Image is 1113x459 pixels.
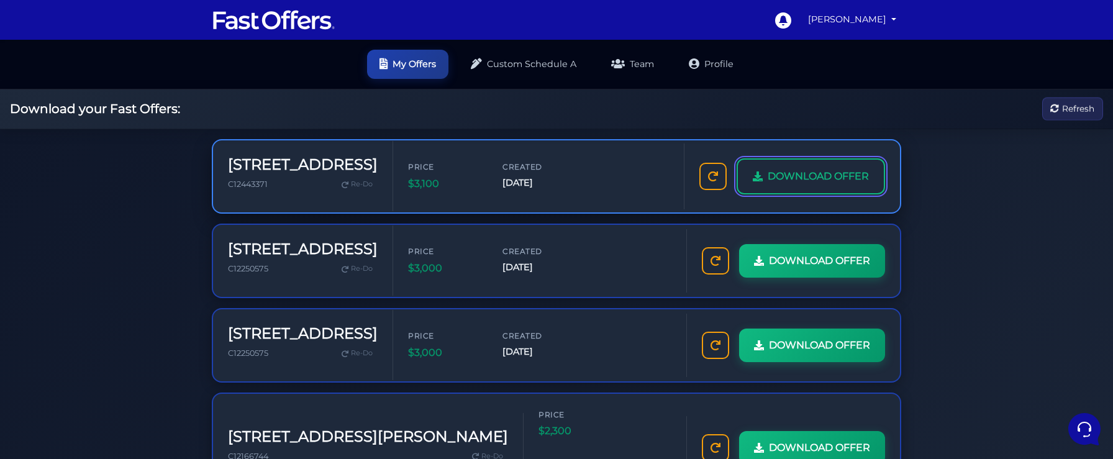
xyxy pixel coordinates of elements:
span: Created [502,161,577,173]
iframe: Customerly Messenger Launcher [1066,411,1103,448]
span: Price [408,161,483,173]
a: Re-Do [337,261,378,277]
span: DOWNLOAD OFFER [769,337,870,353]
span: Created [502,330,577,342]
a: DOWNLOAD OFFER [739,244,885,278]
a: DOWNLOAD OFFER [737,158,885,194]
a: Custom Schedule A [458,50,589,79]
span: C12250575 [228,348,268,358]
button: Messages [86,345,163,373]
img: dark [40,89,65,114]
a: Re-Do [337,345,378,361]
a: Team [599,50,666,79]
a: Profile [676,50,746,79]
span: Re-Do [351,348,373,359]
button: Home [10,345,86,373]
span: Created [502,245,577,257]
img: dark [20,89,45,114]
span: C12250575 [228,264,268,273]
p: Help [193,362,209,373]
span: [DATE] [502,176,577,190]
a: See all [201,70,229,80]
span: Start a Conversation [89,132,174,142]
span: [DATE] [502,345,577,359]
span: DOWNLOAD OFFER [769,440,870,456]
span: DOWNLOAD OFFER [769,253,870,269]
h3: [STREET_ADDRESS][PERSON_NAME] [228,428,508,446]
h3: [STREET_ADDRESS] [228,156,378,174]
span: Re-Do [351,179,373,190]
span: Price [538,409,613,420]
a: My Offers [367,50,448,79]
span: Your Conversations [20,70,101,80]
span: Re-Do [351,263,373,275]
input: Search for an Article... [28,201,203,213]
a: [PERSON_NAME] [803,7,901,32]
button: Start a Conversation [20,124,229,149]
p: Messages [107,362,142,373]
span: $3,000 [408,345,483,361]
a: DOWNLOAD OFFER [739,329,885,362]
p: Home [37,362,58,373]
h3: [STREET_ADDRESS] [228,240,378,258]
span: $2,300 [538,423,613,439]
a: Open Help Center [155,174,229,184]
span: DOWNLOAD OFFER [768,168,869,184]
span: $3,000 [408,260,483,276]
button: Help [162,345,238,373]
a: Re-Do [337,176,378,193]
span: Price [408,245,483,257]
h2: Hello [PERSON_NAME] 👋 [10,10,209,50]
span: Find an Answer [20,174,84,184]
h2: Download your Fast Offers: [10,101,180,116]
span: C12443371 [228,180,268,189]
span: $3,100 [408,176,483,192]
span: [DATE] [502,260,577,275]
span: Price [408,330,483,342]
span: Refresh [1062,102,1094,116]
h3: [STREET_ADDRESS] [228,325,378,343]
button: Refresh [1042,98,1103,120]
